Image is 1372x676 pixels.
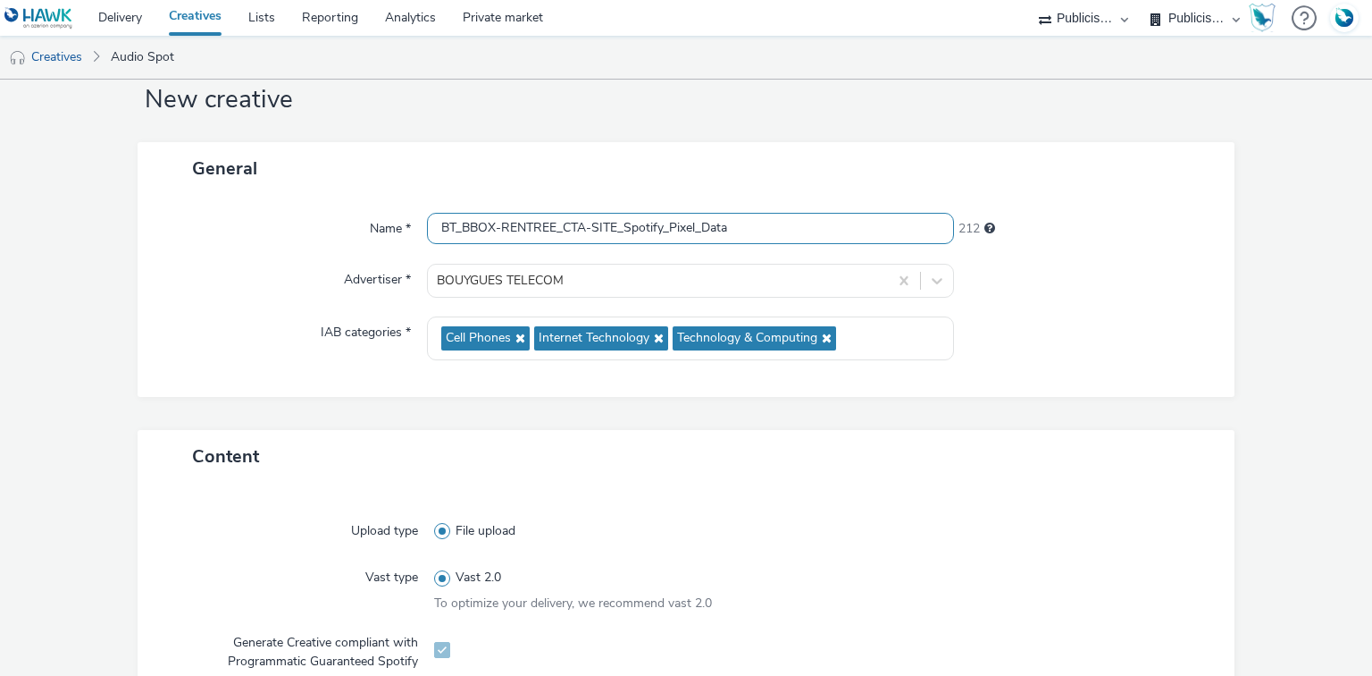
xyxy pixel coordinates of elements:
a: Audio Spot [102,36,183,79]
label: Name * [363,213,418,238]
img: Account FR [1331,4,1358,31]
div: Maximum 255 characters [984,220,995,238]
span: Vast 2.0 [456,569,501,587]
a: Hawk Academy [1249,4,1283,32]
img: undefined Logo [4,7,73,30]
label: Advertiser * [337,264,418,289]
label: Upload type [344,515,425,540]
h1: New creative [138,83,1235,117]
span: Technology & Computing [677,331,817,346]
label: Generate Creative compliant with Programmatic Guaranteed Spotify [170,627,426,671]
span: Content [192,444,259,469]
span: To optimize your delivery, we recommend vast 2.0 [434,595,712,612]
span: File upload [456,522,515,540]
img: Hawk Academy [1249,4,1276,32]
span: General [192,156,257,181]
span: Internet Technology [539,331,649,346]
img: audio [9,49,27,67]
input: Name [427,213,953,244]
span: 212 [958,220,980,238]
label: Vast type [358,562,425,587]
label: IAB categories * [314,317,418,342]
span: Cell Phones [446,331,511,346]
